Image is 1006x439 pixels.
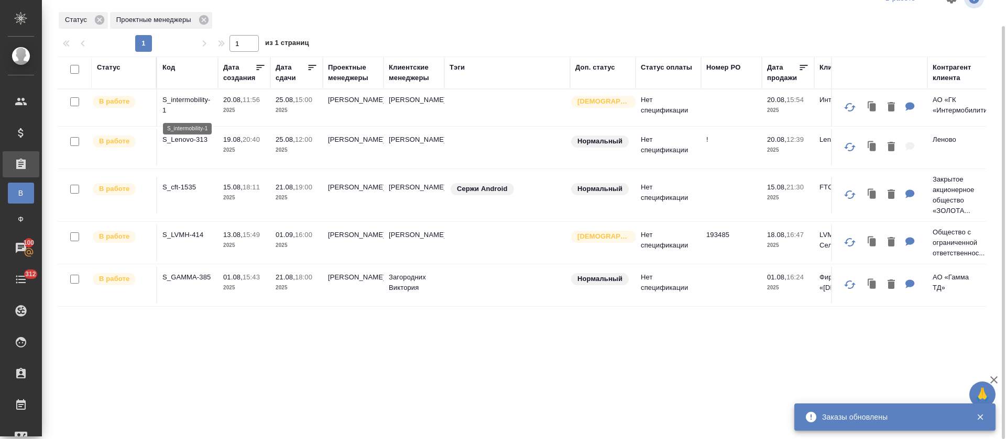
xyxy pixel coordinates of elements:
[450,62,465,73] div: Тэги
[636,267,701,303] td: Нет спецификации
[223,62,255,83] div: Дата создания
[276,96,295,104] p: 25.08,
[767,145,809,155] p: 2025
[786,136,804,143] p: 12:39
[636,177,701,213] td: Нет спецификации
[223,240,265,251] p: 2025
[862,97,882,118] button: Клонировать
[276,240,318,251] p: 2025
[3,266,39,292] a: 312
[837,134,862,160] button: Обновить
[384,177,444,213] td: [PERSON_NAME]
[933,134,983,145] p: Леново
[99,184,129,194] p: В работе
[276,145,318,155] p: 2025
[577,136,622,147] p: Нормальный
[223,273,243,281] p: 01.08,
[223,105,265,116] p: 2025
[17,238,41,248] span: 100
[767,62,799,83] div: Дата продажи
[59,12,108,29] div: Статус
[323,177,384,213] td: [PERSON_NAME]
[99,231,129,242] p: В работе
[243,183,260,191] p: 18:11
[99,136,129,147] p: В работе
[223,193,265,203] p: 2025
[223,183,243,191] p: 15.08,
[819,230,870,251] p: LVMH (ООО Селдико)
[786,183,804,191] p: 21:30
[862,274,882,296] button: Клонировать
[276,283,318,293] p: 2025
[933,62,983,83] div: Контрагент клиента
[223,231,243,239] p: 13.08,
[19,269,42,279] span: 312
[162,182,213,193] p: S_cft-1535
[974,384,991,406] span: 🙏
[243,96,260,104] p: 11:56
[384,224,444,261] td: [PERSON_NAME]
[328,62,378,83] div: Проектные менеджеры
[295,273,312,281] p: 18:00
[822,412,960,422] div: Заказы обновлены
[450,182,565,196] div: Сержи Android
[641,62,692,73] div: Статус оплаты
[162,272,213,283] p: S_GAMMA-385
[295,96,312,104] p: 15:00
[97,62,121,73] div: Статус
[933,174,983,216] p: Закрытое акционерное общество «ЗОЛОТА...
[295,231,312,239] p: 16:00
[570,272,630,286] div: Статус по умолчанию для стандартных заказов
[92,95,151,109] div: Выставляет ПМ после принятия заказа от КМа
[276,62,307,83] div: Дата сдачи
[162,95,213,116] p: S_intermobility-1
[384,267,444,303] td: Загородних Виктория
[276,193,318,203] p: 2025
[636,129,701,166] td: Нет спецификации
[13,188,29,198] span: В
[882,184,900,206] button: Удалить
[577,231,630,242] p: [DEMOGRAPHIC_DATA]
[767,183,786,191] p: 15.08,
[969,412,991,422] button: Закрыть
[570,95,630,109] div: Выставляется автоматически для первых 3 заказов нового контактного лица. Особое внимание
[276,183,295,191] p: 21.08,
[882,274,900,296] button: Удалить
[577,274,622,284] p: Нормальный
[819,134,870,145] p: Lenovo
[767,193,809,203] p: 2025
[706,62,740,73] div: Номер PO
[323,89,384,126] td: [PERSON_NAME]
[862,184,882,206] button: Клонировать
[819,272,870,293] p: Фирма «[DEMOGRAPHIC_DATA]»
[13,214,29,224] span: Ф
[933,95,983,116] p: АО «ГК «Интермобилити»
[223,96,243,104] p: 20.08,
[636,89,701,126] td: Нет спецификации
[570,134,630,149] div: Статус по умолчанию для стандартных заказов
[8,209,34,230] a: Ф
[701,129,762,166] td: !
[92,182,151,196] div: Выставляет ПМ после принятия заказа от КМа
[969,381,996,408] button: 🙏
[933,227,983,258] p: Общество с ограниченной ответственнос...
[767,283,809,293] p: 2025
[276,105,318,116] p: 2025
[457,184,508,194] p: Сержи Android
[636,224,701,261] td: Нет спецификации
[819,95,870,105] p: Интермобилити
[862,232,882,253] button: Клонировать
[243,136,260,143] p: 20:40
[92,134,151,149] div: Выставляет ПМ после принятия заказа от КМа
[786,273,804,281] p: 16:24
[116,15,195,25] p: Проектные менеджеры
[295,183,312,191] p: 19:00
[323,224,384,261] td: [PERSON_NAME]
[819,182,870,193] p: FTC
[882,137,900,158] button: Удалить
[767,105,809,116] p: 2025
[92,272,151,286] div: Выставляет ПМ после принятия заказа от КМа
[570,182,630,196] div: Статус по умолчанию для стандартных заказов
[3,235,39,261] a: 100
[882,232,900,253] button: Удалить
